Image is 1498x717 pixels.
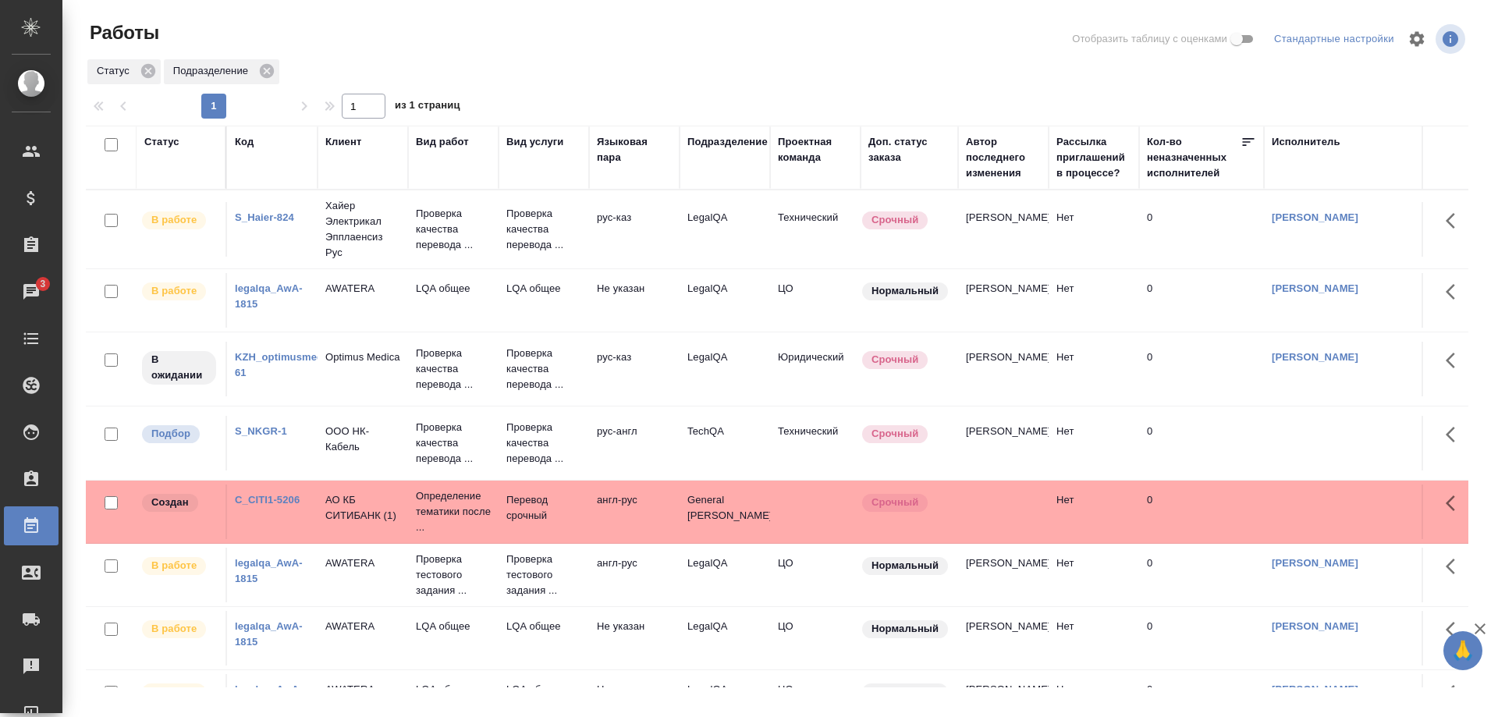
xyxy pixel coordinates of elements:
a: [PERSON_NAME] [1272,557,1358,569]
p: LQA общее [416,682,491,697]
a: [PERSON_NAME] [1272,211,1358,223]
td: [PERSON_NAME] [958,611,1049,666]
div: Исполнитель назначен, приступать к работе пока рано [140,350,218,386]
a: [PERSON_NAME] [1272,683,1358,695]
p: Срочный [871,352,918,367]
div: Заказ еще не согласован с клиентом, искать исполнителей рано [140,492,218,513]
td: ЦО [770,611,861,666]
a: 3 [4,272,59,311]
p: AWATERA [325,555,400,571]
p: В работе [151,621,197,637]
td: [PERSON_NAME] [958,416,1049,470]
p: Optimus Medica [325,350,400,365]
div: Подразделение [164,59,279,84]
td: 0 [1139,416,1264,470]
button: Здесь прячутся важные кнопки [1436,548,1474,585]
div: Статус [87,59,161,84]
td: англ-рус [589,485,680,539]
td: Нет [1049,611,1139,666]
button: Здесь прячутся важные кнопки [1436,202,1474,240]
a: C_CITI1-5206 [235,494,300,506]
p: Нормальный [871,558,939,573]
p: LQA общее [416,619,491,634]
td: 0 [1139,342,1264,396]
td: 0 [1139,548,1264,602]
p: LQA общее [506,281,581,296]
td: ЦО [770,273,861,328]
p: Подбор [151,426,190,442]
a: legalqa_AwA-1815 [235,282,303,310]
span: из 1 страниц [395,96,460,119]
button: 🙏 [1443,631,1482,670]
p: Нормальный [871,684,939,700]
a: [PERSON_NAME] [1272,351,1358,363]
div: Проектная команда [778,134,853,165]
a: KZH_optimusmedica-61 [235,351,341,378]
p: Проверка качества перевода ... [506,206,581,253]
p: Проверка качества перевода ... [506,420,581,467]
div: Код [235,134,254,150]
p: Срочный [871,426,918,442]
td: 0 [1139,611,1264,666]
p: В работе [151,283,197,299]
a: legalqa_AwA-1815 [235,620,303,648]
p: В работе [151,558,197,573]
p: Нормальный [871,283,939,299]
td: TechQA [680,416,770,470]
p: Статус [97,63,135,79]
td: 0 [1139,202,1264,257]
p: ООО НК-Кабель [325,424,400,455]
p: В ожидании [151,352,207,383]
td: Технический [770,416,861,470]
p: Проверка качества перевода ... [416,420,491,467]
p: LQA общее [506,682,581,697]
p: АО КБ СИТИБАНК (1) [325,492,400,524]
div: Статус [144,134,179,150]
div: Вид услуги [506,134,564,150]
td: ЦО [770,548,861,602]
td: LegalQA [680,273,770,328]
button: Здесь прячутся важные кнопки [1436,416,1474,453]
div: Кол-во неназначенных исполнителей [1147,134,1241,181]
div: split button [1270,27,1398,51]
td: Нет [1049,202,1139,257]
p: Проверка тестового задания ... [506,552,581,598]
button: Здесь прячутся важные кнопки [1436,485,1474,522]
td: Нет [1049,548,1139,602]
p: Проверка качества перевода ... [416,346,491,392]
p: AWATERA [325,682,400,697]
div: Исполнитель выполняет работу [140,619,218,640]
p: Перевод срочный [506,492,581,524]
div: Автор последнего изменения [966,134,1041,181]
span: 3 [30,276,55,292]
td: LegalQA [680,202,770,257]
td: 0 [1139,485,1264,539]
p: LQA общее [416,281,491,296]
p: Хайер Электрикал Эпплаенсиз Рус [325,198,400,261]
p: Определение тематики после ... [416,488,491,535]
div: Доп. статус заказа [868,134,950,165]
td: Нет [1049,273,1139,328]
p: LQA общее [506,619,581,634]
td: Не указан [589,273,680,328]
td: Юридический [770,342,861,396]
div: Клиент [325,134,361,150]
p: Проверка качества перевода ... [416,206,491,253]
p: Срочный [871,212,918,228]
td: [PERSON_NAME] [958,202,1049,257]
a: [PERSON_NAME] [1272,282,1358,294]
div: Языковая пара [597,134,672,165]
td: Нет [1049,416,1139,470]
a: [PERSON_NAME] [1272,620,1358,632]
td: LegalQA [680,548,770,602]
p: Нормальный [871,621,939,637]
td: Технический [770,202,861,257]
span: Работы [86,20,159,45]
td: [PERSON_NAME] [958,273,1049,328]
p: Срочный [871,495,918,510]
a: legalqa_AwA-1815 [235,557,303,584]
td: Нет [1049,342,1139,396]
div: Исполнитель выполняет работу [140,555,218,577]
p: В работе [151,212,197,228]
a: legalqa_AwA-1815 [235,683,303,711]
